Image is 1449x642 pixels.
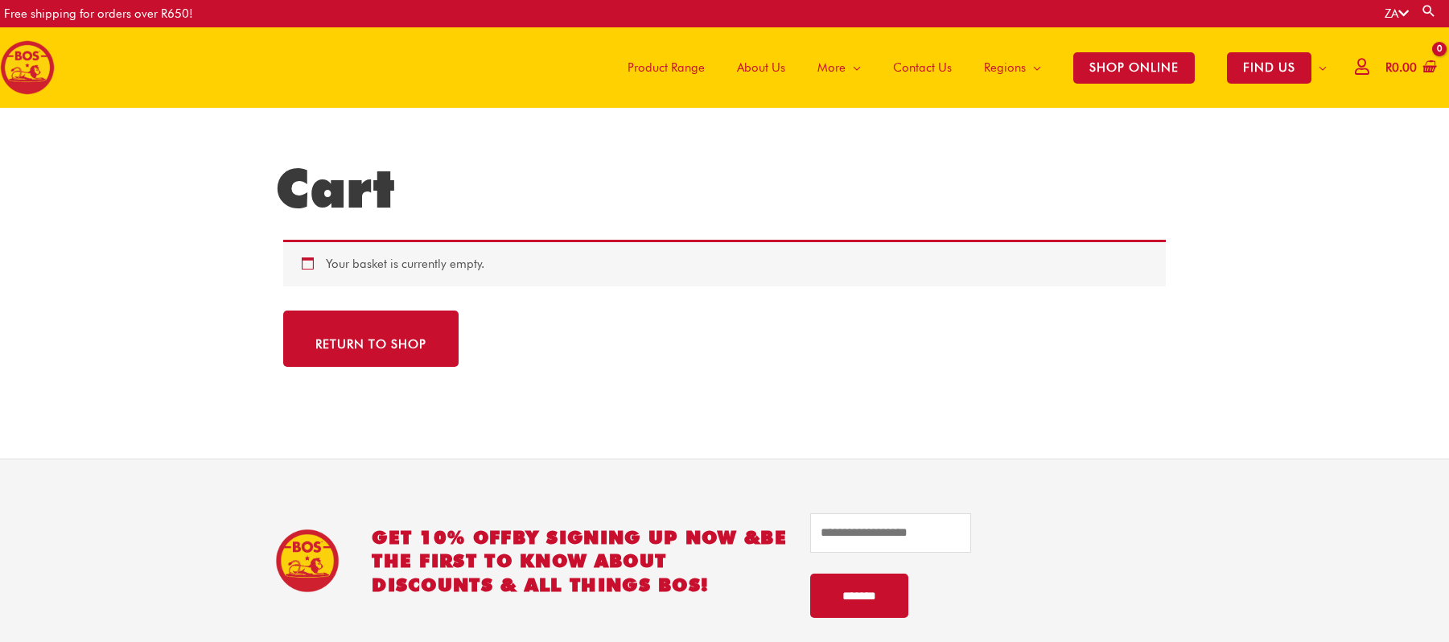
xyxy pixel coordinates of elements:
[1385,60,1417,75] bdi: 0.00
[1421,3,1437,19] a: Search button
[372,525,787,598] h2: GET 10% OFF be the first to know about discounts & all things BOS!
[283,240,1166,286] div: Your basket is currently empty.
[1382,50,1437,86] a: View Shopping Cart, empty
[1227,52,1311,84] span: FIND US
[628,43,705,92] span: Product Range
[737,43,785,92] span: About Us
[817,43,846,92] span: More
[513,526,761,548] span: BY SIGNING UP NOW &
[877,27,968,108] a: Contact Us
[275,529,340,593] img: BOS Ice Tea
[275,156,1174,220] h1: Cart
[968,27,1057,108] a: Regions
[984,43,1026,92] span: Regions
[599,27,1343,108] nav: Site Navigation
[1057,27,1211,108] a: SHOP ONLINE
[801,27,877,108] a: More
[611,27,721,108] a: Product Range
[1385,60,1392,75] span: R
[1385,6,1409,21] a: ZA
[283,311,459,367] a: Return to shop
[893,43,952,92] span: Contact Us
[1073,52,1195,84] span: SHOP ONLINE
[721,27,801,108] a: About Us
